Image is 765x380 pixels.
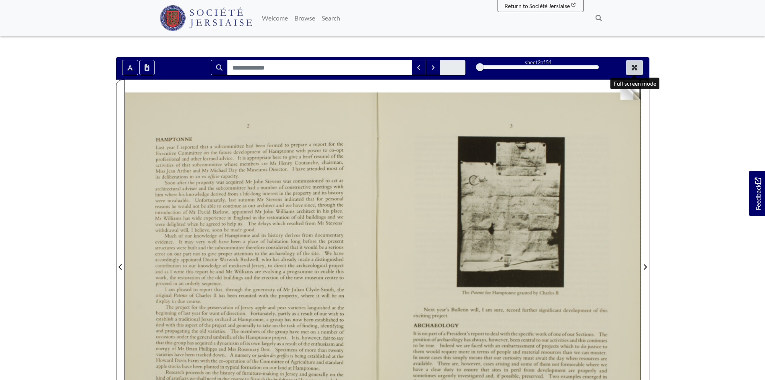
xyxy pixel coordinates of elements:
[477,59,599,66] div: sheet of 54
[211,60,228,75] button: Search
[412,60,426,75] button: Previous Match
[504,2,570,9] span: Return to Société Jersiaise
[626,60,643,75] button: Full screen mode
[122,60,138,75] button: Toggle text selection (Alt+T)
[160,3,253,33] a: Société Jersiaise logo
[227,60,412,75] input: Search for
[139,60,155,75] button: Open transcription window
[538,59,541,66] span: 2
[753,178,763,210] span: Feedback
[749,171,765,216] a: Would you like to provide feedback?
[610,78,659,89] div: Full screen mode
[291,10,318,26] a: Browse
[318,10,343,26] a: Search
[426,60,440,75] button: Next Match
[259,10,291,26] a: Welcome
[160,5,253,31] img: Société Jersiaise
